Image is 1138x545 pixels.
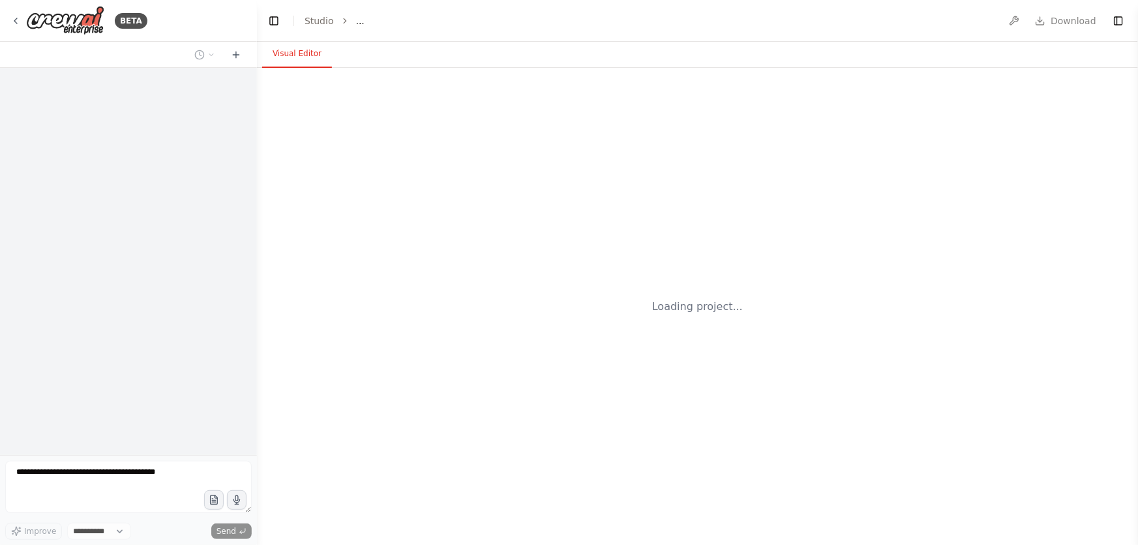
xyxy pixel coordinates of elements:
[24,526,56,537] span: Improve
[189,47,220,63] button: Switch to previous chat
[217,526,236,537] span: Send
[26,6,104,35] img: Logo
[265,12,283,30] button: Hide left sidebar
[356,14,365,27] span: ...
[211,523,252,539] button: Send
[305,16,334,26] a: Studio
[1109,12,1128,30] button: Show right sidebar
[115,13,147,29] div: BETA
[226,47,247,63] button: Start a new chat
[227,490,247,510] button: Click to speak your automation idea
[204,490,224,510] button: Upload files
[262,40,332,68] button: Visual Editor
[5,523,62,540] button: Improve
[305,14,365,27] nav: breadcrumb
[652,299,743,315] div: Loading project...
